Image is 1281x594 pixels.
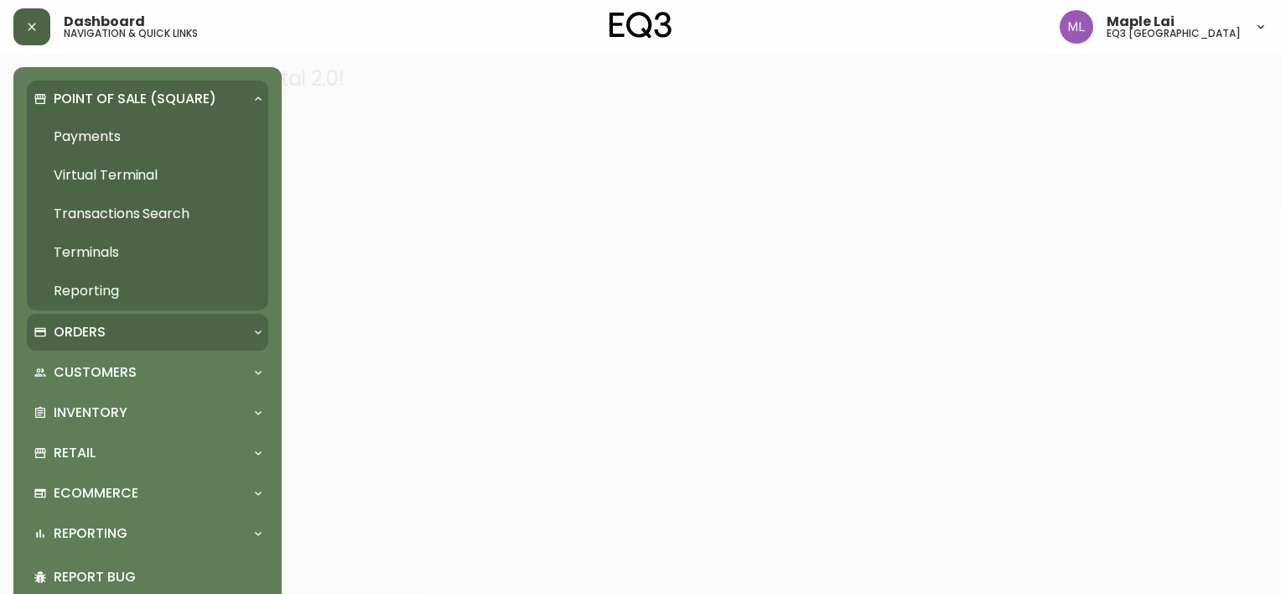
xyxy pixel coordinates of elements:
div: Customers [27,354,268,391]
a: Virtual Terminal [27,156,268,195]
a: Payments [27,117,268,156]
span: Dashboard [64,15,145,29]
div: Ecommerce [27,475,268,512]
div: Reporting [27,515,268,552]
span: Maple Lai [1107,15,1175,29]
div: Orders [27,314,268,351]
h5: eq3 [GEOGRAPHIC_DATA] [1107,29,1241,39]
p: Orders [54,323,106,341]
p: Reporting [54,524,127,543]
div: Inventory [27,394,268,431]
p: Point of Sale (Square) [54,90,216,108]
p: Customers [54,363,137,382]
img: 61e28cffcf8cc9f4e300d877dd684943 [1060,10,1093,44]
p: Retail [54,444,96,462]
h5: navigation & quick links [64,29,198,39]
div: Retail [27,435,268,472]
div: Point of Sale (Square) [27,81,268,117]
p: Report Bug [54,568,262,586]
img: logo [609,12,672,39]
p: Ecommerce [54,484,138,503]
p: Inventory [54,404,127,422]
a: Reporting [27,272,268,310]
a: Terminals [27,233,268,272]
a: Transactions Search [27,195,268,233]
